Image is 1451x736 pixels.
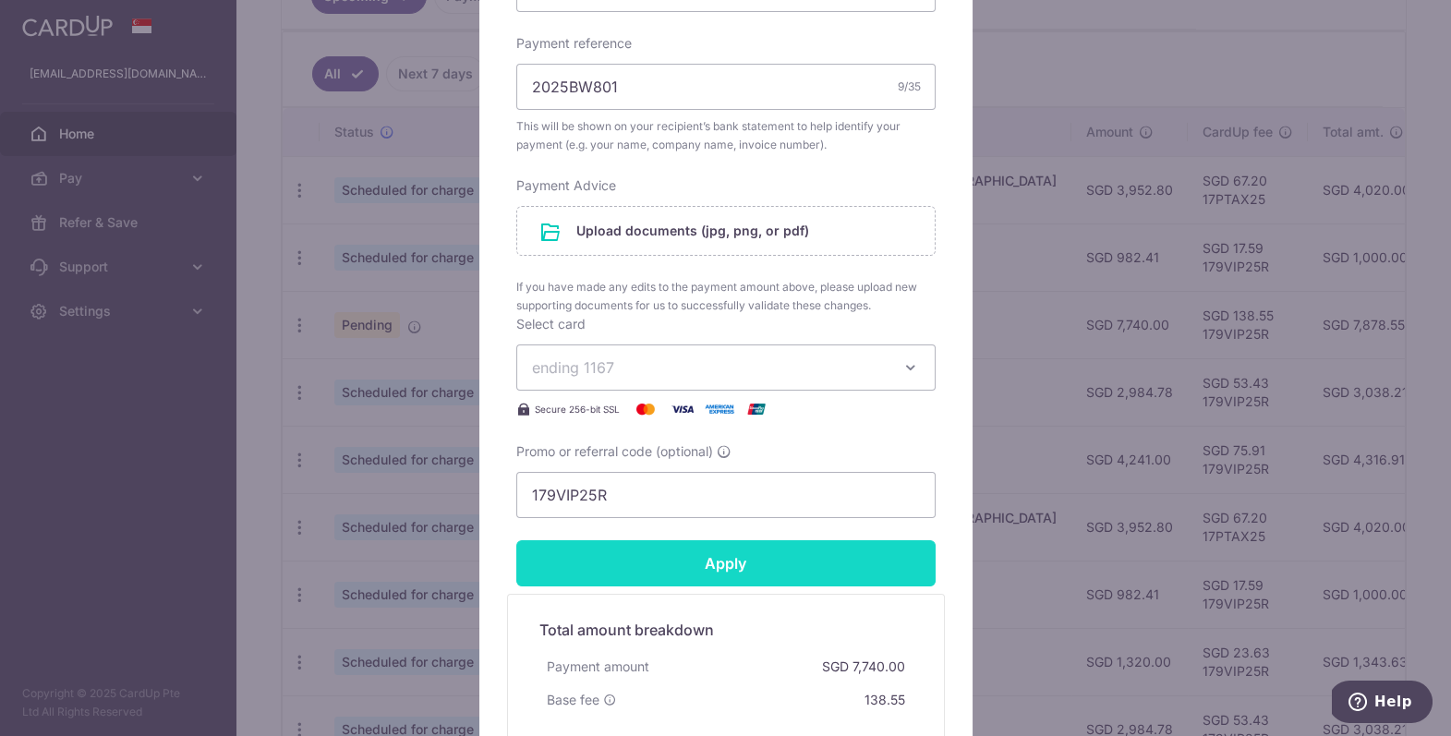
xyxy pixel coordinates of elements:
[627,398,664,420] img: Mastercard
[516,315,586,333] label: Select card
[516,117,936,154] span: This will be shown on your recipient’s bank statement to help identify your payment (e.g. your na...
[516,344,936,391] button: ending 1167
[532,358,614,377] span: ending 1167
[701,398,738,420] img: American Express
[516,206,936,256] div: Upload documents (jpg, png, or pdf)
[516,278,936,315] span: If you have made any edits to the payment amount above, please upload new supporting documents fo...
[516,34,632,53] label: Payment reference
[857,683,913,717] div: 138.55
[539,619,913,641] h5: Total amount breakdown
[539,650,657,683] div: Payment amount
[547,691,599,709] span: Base fee
[664,398,701,420] img: Visa
[898,78,921,96] div: 9/35
[535,402,620,416] span: Secure 256-bit SSL
[516,540,936,586] input: Apply
[815,650,913,683] div: SGD 7,740.00
[516,176,616,195] label: Payment Advice
[516,442,713,461] span: Promo or referral code (optional)
[1332,681,1433,727] iframe: Opens a widget where you can find more information
[738,398,775,420] img: UnionPay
